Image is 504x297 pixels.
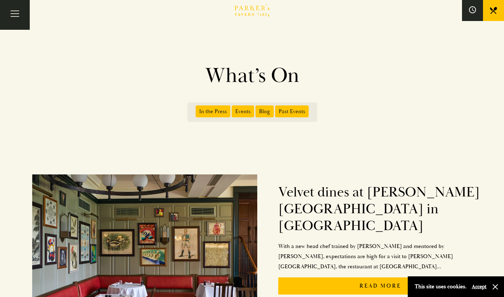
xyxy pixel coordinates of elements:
h1: What’s On [52,63,451,88]
span: In the Press [196,105,230,117]
span: Past Events [275,105,309,117]
p: This site uses cookies. [415,282,467,292]
h2: Velvet dines at [PERSON_NAME][GEOGRAPHIC_DATA] in [GEOGRAPHIC_DATA] [278,184,482,234]
button: Accept [472,283,486,290]
p: Read More [278,277,482,295]
p: With a new head chef trained by [PERSON_NAME] and mentored by [PERSON_NAME], expectations are hig... [278,241,482,271]
span: Events [232,105,254,117]
button: Close and accept [492,283,499,290]
span: Blog [255,105,274,117]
